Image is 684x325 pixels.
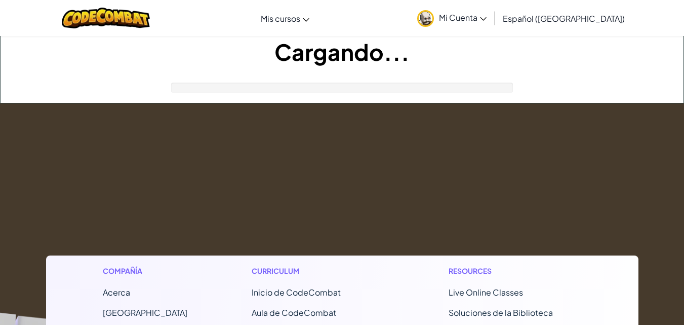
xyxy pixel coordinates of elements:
[449,287,523,298] a: Live Online Classes
[412,2,492,34] a: Mi Cuenta
[261,13,300,24] span: Mis cursos
[439,12,487,23] span: Mi Cuenta
[449,266,582,276] h1: Resources
[252,287,341,298] span: Inicio de CodeCombat
[503,13,625,24] span: Español ([GEOGRAPHIC_DATA])
[103,287,130,298] a: Acerca
[103,307,187,318] a: [GEOGRAPHIC_DATA]
[252,266,385,276] h1: Curriculum
[256,5,314,32] a: Mis cursos
[1,36,683,67] h1: Cargando...
[498,5,630,32] a: Español ([GEOGRAPHIC_DATA])
[449,307,553,318] a: Soluciones de la Biblioteca
[252,307,336,318] a: Aula de CodeCombat
[62,8,150,28] img: CodeCombat logo
[417,10,434,27] img: avatar
[103,266,187,276] h1: Compañía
